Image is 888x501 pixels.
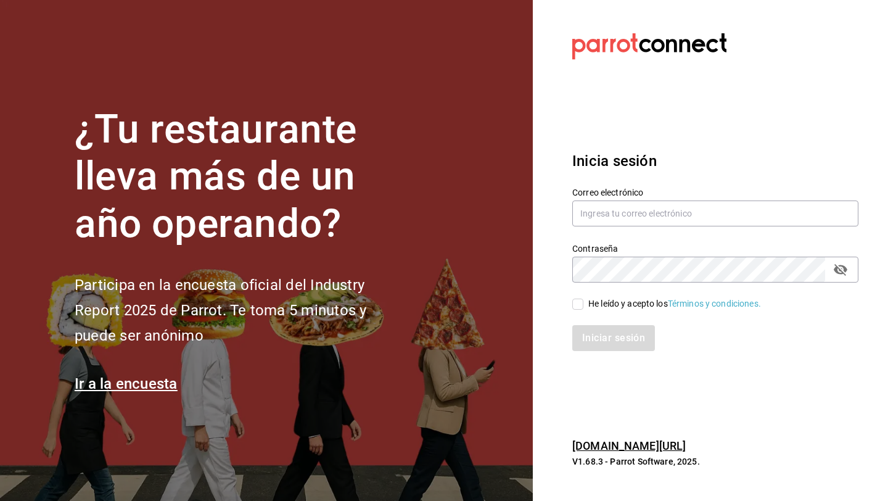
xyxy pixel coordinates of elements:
[668,299,761,308] a: Términos y condiciones.
[75,106,408,248] h1: ¿Tu restaurante lleva más de un año operando?
[572,201,858,226] input: Ingresa tu correo electrónico
[572,439,686,452] a: [DOMAIN_NAME][URL]
[75,273,408,348] h2: Participa en la encuesta oficial del Industry Report 2025 de Parrot. Te toma 5 minutos y puede se...
[572,150,858,172] h3: Inicia sesión
[830,259,851,280] button: passwordField
[588,297,761,310] div: He leído y acepto los
[572,244,858,252] label: Contraseña
[572,455,858,468] p: V1.68.3 - Parrot Software, 2025.
[75,375,178,392] a: Ir a la encuesta
[572,188,858,196] label: Correo electrónico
